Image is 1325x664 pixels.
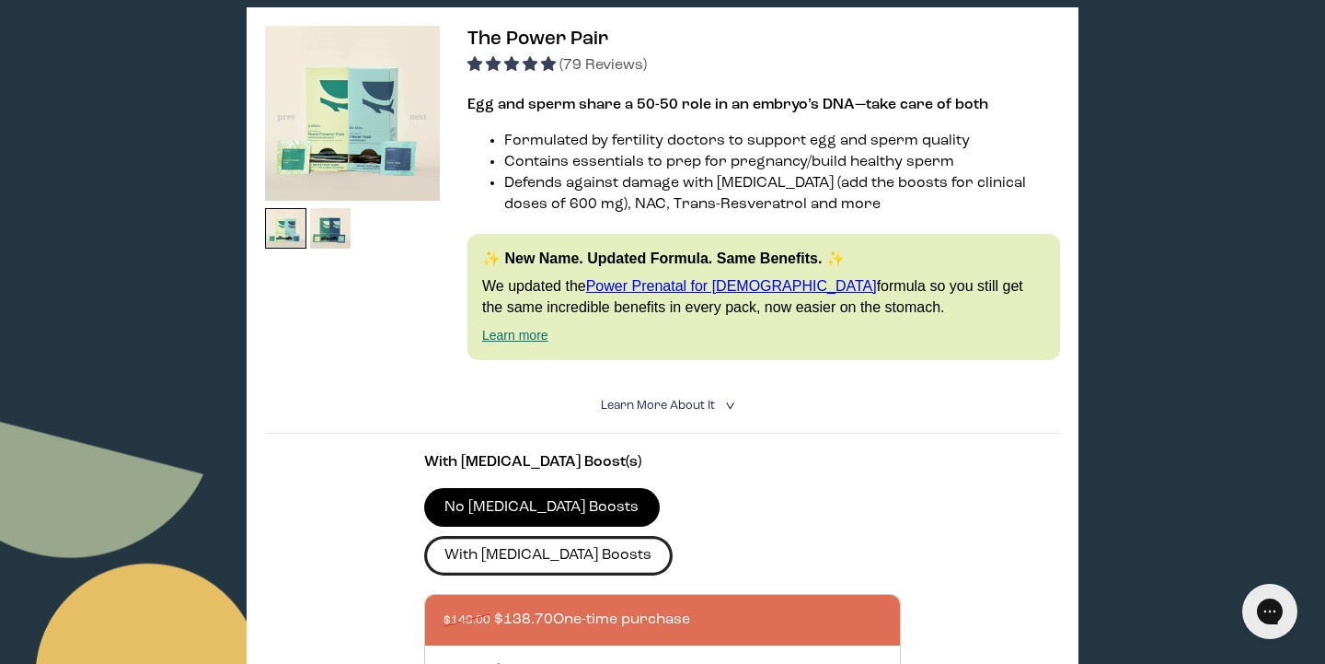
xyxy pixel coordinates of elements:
[424,536,673,575] label: With [MEDICAL_DATA] Boosts
[310,208,351,250] img: thumbnail image
[720,401,737,411] i: <
[601,400,715,412] span: Learn More About it
[504,173,1060,216] li: Defends against damage with [MEDICAL_DATA] (add the boosts for clinical doses of 600 mg), NAC, Tr...
[1233,577,1307,646] iframe: Gorgias live chat messenger
[504,131,1060,152] li: Formulated by fertility doctors to support egg and sperm quality
[586,278,877,294] a: Power Prenatal for [DEMOGRAPHIC_DATA]
[424,488,660,527] label: No [MEDICAL_DATA] Boosts
[467,29,608,49] span: The Power Pair
[467,58,559,73] span: 4.92 stars
[424,452,901,473] p: With [MEDICAL_DATA] Boost(s)
[265,26,440,201] img: thumbnail image
[601,397,724,414] summary: Learn More About it <
[482,276,1045,318] p: We updated the formula so you still get the same incredible benefits in every pack, now easier on...
[504,152,1060,173] li: Contains essentials to prep for pregnancy/build healthy sperm
[265,208,306,250] img: thumbnail image
[559,58,647,73] span: (79 Reviews)
[467,98,988,112] strong: Egg and sperm share a 50-50 role in an embryo’s DNA—take care of both
[482,328,548,343] a: Learn more
[482,250,845,266] strong: ✨ New Name. Updated Formula. Same Benefits. ✨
